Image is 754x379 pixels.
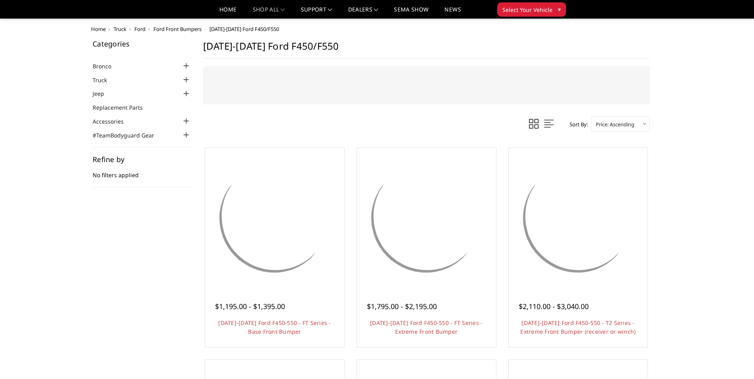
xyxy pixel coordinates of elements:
[93,89,114,98] a: Jeep
[93,117,134,126] a: Accessories
[520,319,636,335] a: [DATE]-[DATE] Ford F450-550 - T2 Series - Extreme Front Bumper (receiver or winch)
[218,319,331,335] a: [DATE]-[DATE] Ford F450-550 - FT Series - Base Front Bumper
[93,62,121,70] a: Bronco
[219,7,236,18] a: Home
[444,7,461,18] a: News
[253,7,285,18] a: shop all
[203,40,650,58] h1: [DATE]-[DATE] Ford F450/F550
[558,5,561,14] span: ▾
[301,7,332,18] a: Support
[565,118,588,130] label: Sort By:
[359,150,494,285] a: 2023-2025 Ford F450-550 - FT Series - Extreme Front Bumper 2023-2025 Ford F450-550 - FT Series - ...
[207,150,342,285] img: 2023-2025 Ford F450-550 - FT Series - Base Front Bumper
[519,302,589,311] span: $2,110.00 - $3,040.00
[497,2,566,17] button: Select Your Vehicle
[93,103,153,112] a: Replacement Parts
[153,25,202,33] a: Ford Front Bumpers
[114,25,126,33] a: Truck
[93,156,191,188] div: No filters applied
[93,76,117,84] a: Truck
[91,25,106,33] a: Home
[367,302,437,311] span: $1,795.00 - $2,195.00
[394,7,428,18] a: SEMA Show
[134,25,145,33] a: Ford
[348,7,378,18] a: Dealers
[502,6,552,14] span: Select Your Vehicle
[370,319,483,335] a: [DATE]-[DATE] Ford F450-550 - FT Series - Extreme Front Bumper
[209,25,279,33] span: [DATE]-[DATE] Ford F450/F550
[93,131,164,139] a: #TeamBodyguard Gear
[93,40,191,47] h5: Categories
[511,150,646,285] img: 2023-2025 Ford F450-550 - T2 Series - Extreme Front Bumper (receiver or winch)
[93,156,191,163] h5: Refine by
[215,302,285,311] span: $1,195.00 - $1,395.00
